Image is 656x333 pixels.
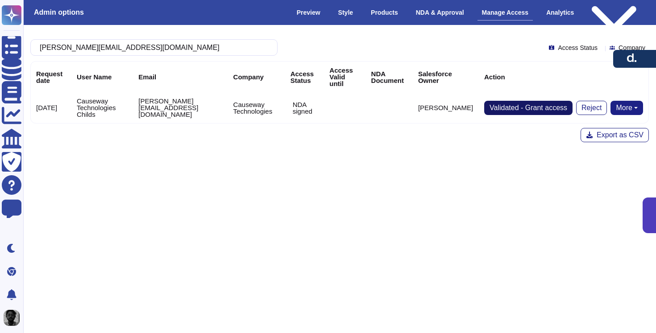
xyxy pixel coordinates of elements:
td: [DATE] [31,92,71,123]
th: Company [228,62,285,92]
div: NDA & Approval [411,5,469,20]
th: Access Valid until [324,62,365,92]
button: Export as CSV [581,128,649,142]
span: Access Status [558,45,598,51]
td: Causeway Technologies [228,92,285,123]
img: user [4,310,20,326]
th: NDA Document [366,62,413,92]
th: Access Status [285,62,324,92]
button: Reject [576,101,607,115]
div: Products [366,5,403,20]
div: Style [334,5,357,20]
span: Company [619,45,645,51]
th: User Name [71,62,133,92]
p: NDA signed [293,101,319,115]
div: Analytics [542,5,578,20]
th: Request date [31,62,71,92]
span: Validated - Grant access [490,104,567,111]
th: Action [479,62,648,92]
div: Preview [292,5,325,20]
td: [PERSON_NAME] [413,92,479,123]
button: user [2,308,26,328]
th: Salesforce Owner [413,62,479,92]
button: Validated - Grant access [484,101,573,115]
button: More [610,101,643,115]
span: Reject [581,104,602,111]
div: Manage Access [477,5,533,21]
th: Email [133,62,228,92]
span: Export as CSV [597,132,644,139]
td: Causeway Technologies Childs [71,92,133,123]
input: Search by keywords [35,40,268,55]
td: [PERSON_NAME][EMAIL_ADDRESS][DOMAIN_NAME] [133,92,228,123]
h3: Admin options [34,8,84,16]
